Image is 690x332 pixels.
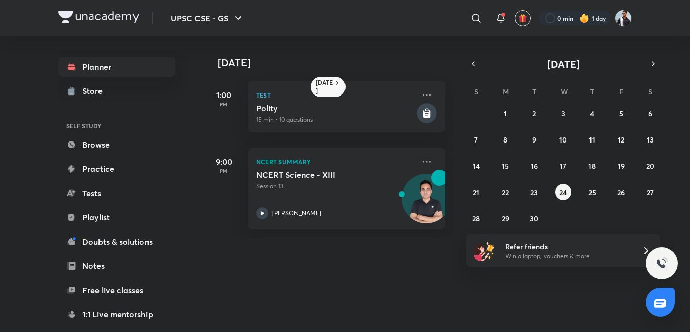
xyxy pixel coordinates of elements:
button: September 13, 2025 [642,131,658,148]
p: Win a laptop, vouchers & more [505,252,629,261]
abbr: Wednesday [561,87,568,97]
abbr: September 26, 2025 [617,187,625,197]
button: September 16, 2025 [526,158,543,174]
button: September 25, 2025 [584,184,600,200]
abbr: September 7, 2025 [474,135,478,145]
button: September 23, 2025 [526,184,543,200]
abbr: September 18, 2025 [588,161,596,171]
img: ttu [656,257,668,269]
button: September 17, 2025 [555,158,571,174]
p: Session 13 [256,182,415,191]
abbr: Friday [619,87,623,97]
img: referral [474,241,495,261]
a: Notes [58,256,175,276]
abbr: September 17, 2025 [560,161,566,171]
button: September 12, 2025 [613,131,629,148]
h6: [DATE] [316,79,333,95]
abbr: September 24, 2025 [559,187,567,197]
abbr: September 29, 2025 [502,214,509,223]
abbr: September 14, 2025 [473,161,480,171]
button: UPSC CSE - GS [165,8,251,28]
button: September 24, 2025 [555,184,571,200]
button: September 15, 2025 [497,158,513,174]
button: September 29, 2025 [497,210,513,226]
abbr: September 16, 2025 [531,161,538,171]
button: September 30, 2025 [526,210,543,226]
p: NCERT Summary [256,156,415,168]
a: Playlist [58,207,175,227]
img: Company Logo [58,11,139,23]
h6: SELF STUDY [58,117,175,134]
abbr: September 23, 2025 [530,187,538,197]
button: September 5, 2025 [613,105,629,121]
a: Doubts & solutions [58,231,175,252]
abbr: September 25, 2025 [588,187,596,197]
abbr: September 10, 2025 [559,135,567,145]
img: streak [579,13,589,23]
abbr: September 15, 2025 [502,161,509,171]
h5: NCERT Science - XIII [256,170,382,180]
abbr: September 19, 2025 [618,161,625,171]
abbr: September 20, 2025 [646,161,654,171]
p: Test [256,89,415,101]
p: PM [204,168,244,174]
p: [PERSON_NAME] [272,209,321,218]
abbr: Saturday [648,87,652,97]
button: September 7, 2025 [468,131,484,148]
abbr: September 11, 2025 [589,135,595,145]
abbr: September 13, 2025 [647,135,654,145]
img: Hitesh Kumar [615,10,632,27]
abbr: September 22, 2025 [502,187,509,197]
h5: 1:00 [204,89,244,101]
abbr: September 1, 2025 [504,109,507,118]
abbr: September 3, 2025 [561,109,565,118]
abbr: September 9, 2025 [532,135,536,145]
a: Tests [58,183,175,203]
button: September 2, 2025 [526,105,543,121]
abbr: September 21, 2025 [473,187,479,197]
button: September 27, 2025 [642,184,658,200]
abbr: September 4, 2025 [590,109,594,118]
abbr: Tuesday [532,87,536,97]
div: Store [82,85,109,97]
h4: [DATE] [218,57,455,69]
button: September 28, 2025 [468,210,484,226]
h5: Polity [256,103,415,113]
button: September 3, 2025 [555,105,571,121]
button: September 14, 2025 [468,158,484,174]
a: Browse [58,134,175,155]
button: September 11, 2025 [584,131,600,148]
h5: 9:00 [204,156,244,168]
button: September 18, 2025 [584,158,600,174]
a: Planner [58,57,175,77]
button: September 4, 2025 [584,105,600,121]
abbr: September 2, 2025 [532,109,536,118]
abbr: September 6, 2025 [648,109,652,118]
a: 1:1 Live mentorship [58,304,175,324]
button: September 20, 2025 [642,158,658,174]
abbr: September 30, 2025 [530,214,538,223]
a: Free live classes [58,280,175,300]
button: September 22, 2025 [497,184,513,200]
h6: Refer friends [505,241,629,252]
button: avatar [515,10,531,26]
button: September 19, 2025 [613,158,629,174]
abbr: September 8, 2025 [503,135,507,145]
abbr: Monday [503,87,509,97]
a: Company Logo [58,11,139,26]
p: 15 min • 10 questions [256,115,415,124]
abbr: September 27, 2025 [647,187,654,197]
button: September 1, 2025 [497,105,513,121]
button: September 6, 2025 [642,105,658,121]
abbr: Thursday [590,87,594,97]
abbr: September 5, 2025 [619,109,623,118]
a: Practice [58,159,175,179]
abbr: September 12, 2025 [618,135,624,145]
button: September 26, 2025 [613,184,629,200]
button: September 9, 2025 [526,131,543,148]
button: September 10, 2025 [555,131,571,148]
a: Store [58,81,175,101]
button: September 21, 2025 [468,184,484,200]
p: PM [204,101,244,107]
abbr: September 28, 2025 [472,214,480,223]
